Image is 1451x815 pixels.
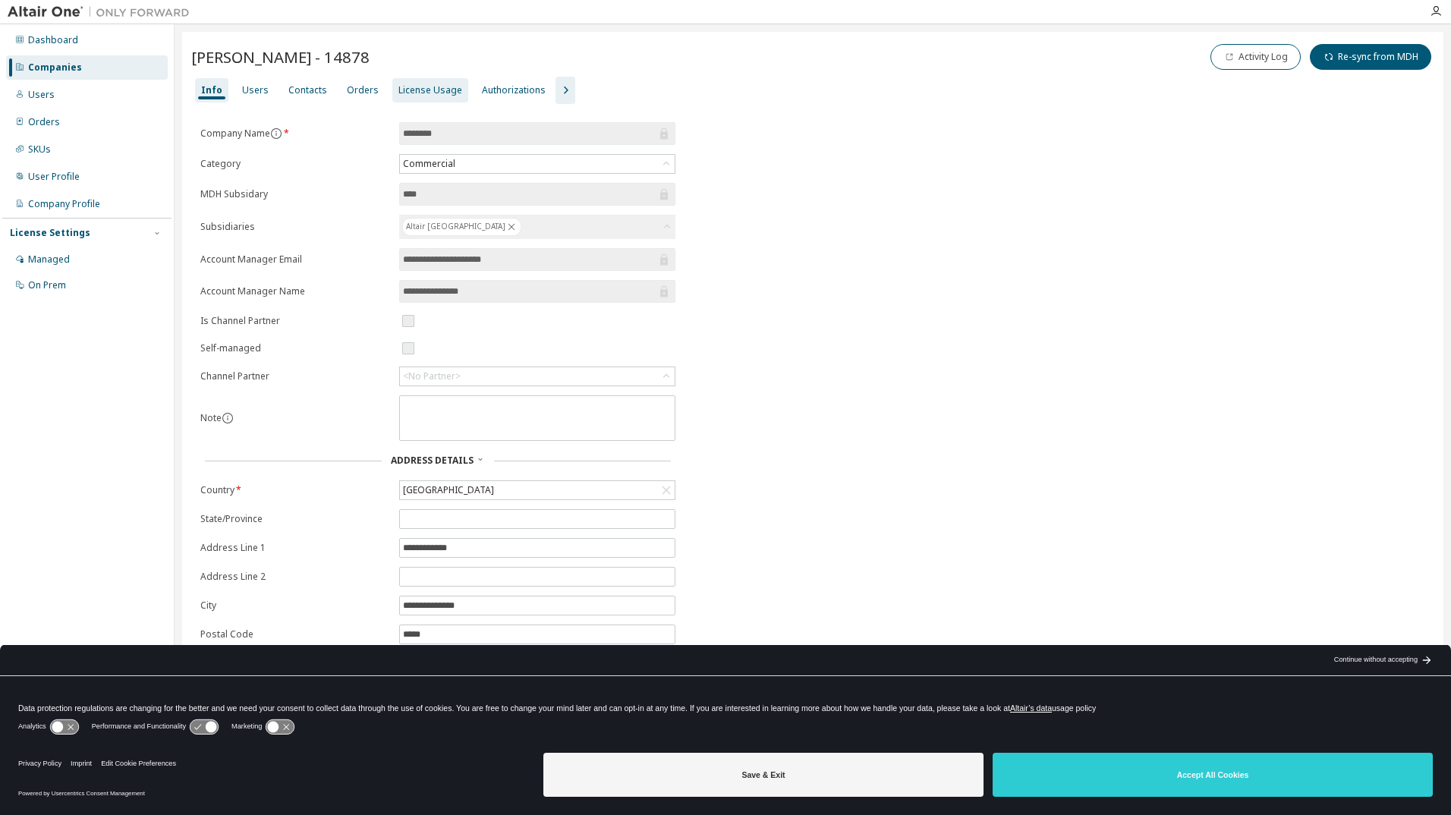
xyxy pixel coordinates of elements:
[28,279,66,291] div: On Prem
[402,218,521,236] div: Altair [GEOGRAPHIC_DATA]
[401,156,458,172] div: Commercial
[288,84,327,96] div: Contacts
[270,127,282,140] button: information
[399,215,675,239] div: Altair [GEOGRAPHIC_DATA]
[28,171,80,183] div: User Profile
[222,412,234,424] button: information
[28,253,70,266] div: Managed
[400,481,675,499] div: [GEOGRAPHIC_DATA]
[482,84,546,96] div: Authorizations
[400,367,675,385] div: <No Partner>
[200,158,390,170] label: Category
[200,571,390,583] label: Address Line 2
[10,227,90,239] div: License Settings
[28,34,78,46] div: Dashboard
[200,599,390,612] label: City
[200,127,390,140] label: Company Name
[347,84,379,96] div: Orders
[200,542,390,554] label: Address Line 1
[400,155,675,173] div: Commercial
[8,5,197,20] img: Altair One
[28,116,60,128] div: Orders
[200,315,390,327] label: Is Channel Partner
[1310,44,1431,70] button: Re-sync from MDH
[200,342,390,354] label: Self-managed
[200,221,390,233] label: Subsidiaries
[1210,44,1301,70] button: Activity Log
[200,285,390,297] label: Account Manager Name
[28,198,100,210] div: Company Profile
[200,370,390,382] label: Channel Partner
[200,513,390,525] label: State/Province
[391,454,474,467] span: Address Details
[200,253,390,266] label: Account Manager Email
[200,411,222,424] label: Note
[201,84,222,96] div: Info
[200,188,390,200] label: MDH Subsidary
[28,143,51,156] div: SKUs
[398,84,462,96] div: License Usage
[200,484,390,496] label: Country
[403,370,461,382] div: <No Partner>
[191,46,370,68] span: [PERSON_NAME] - 14878
[28,89,55,101] div: Users
[401,482,496,499] div: [GEOGRAPHIC_DATA]
[200,628,390,640] label: Postal Code
[28,61,82,74] div: Companies
[242,84,269,96] div: Users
